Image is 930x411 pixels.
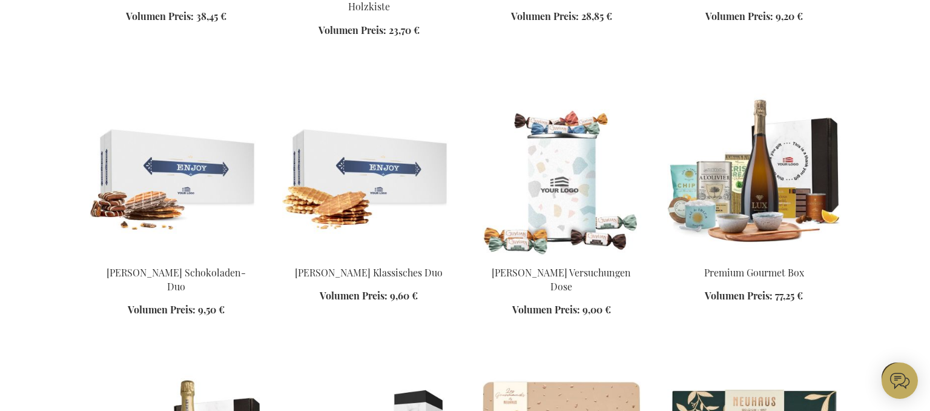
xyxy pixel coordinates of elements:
span: 38,45 € [196,10,226,22]
span: Volumen Preis: [511,10,579,22]
span: Volumen Preis: [128,303,196,316]
a: Volumen Preis: 28,85 € [511,10,612,24]
img: Jules Destrooper Chocolate Duo [90,86,263,256]
a: Jules Destrooper Classic Duo [282,251,455,262]
a: Premium Gourmet Box [704,266,804,279]
a: Guylian Versuchungen Dose [475,251,648,262]
a: [PERSON_NAME] Klassisches Duo [295,266,443,279]
a: [PERSON_NAME] Versuchungen Dose [492,266,631,293]
iframe: belco-activator-frame [882,363,918,399]
span: 9,60 € [390,289,418,302]
a: Premium Gourmet Box [667,251,840,262]
a: Jules Destrooper Chocolate Duo [90,251,263,262]
img: Jules Destrooper Classic Duo [282,86,455,256]
span: Volumen Preis: [126,10,194,22]
a: Volumen Preis: 9,60 € [320,289,418,303]
a: Volumen Preis: 77,25 € [705,289,803,303]
span: Volumen Preis: [318,24,386,36]
a: Volumen Preis: 9,50 € [128,303,225,317]
span: 28,85 € [581,10,612,22]
span: Volumen Preis: [512,303,580,316]
img: Guylian Versuchungen Dose [475,86,648,256]
span: 77,25 € [775,289,803,302]
a: Volumen Preis: 38,45 € [126,10,226,24]
span: 9,00 € [582,303,611,316]
a: Volumen Preis: 9,00 € [512,303,611,317]
span: 9,50 € [198,303,225,316]
a: [PERSON_NAME] Schokoladen-Duo [107,266,246,293]
a: Volumen Preis: 23,70 € [318,24,420,38]
span: Volumen Preis: [320,289,387,302]
span: Volumen Preis: [705,289,773,302]
span: 23,70 € [389,24,420,36]
img: Premium Gourmet Box [667,86,840,256]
